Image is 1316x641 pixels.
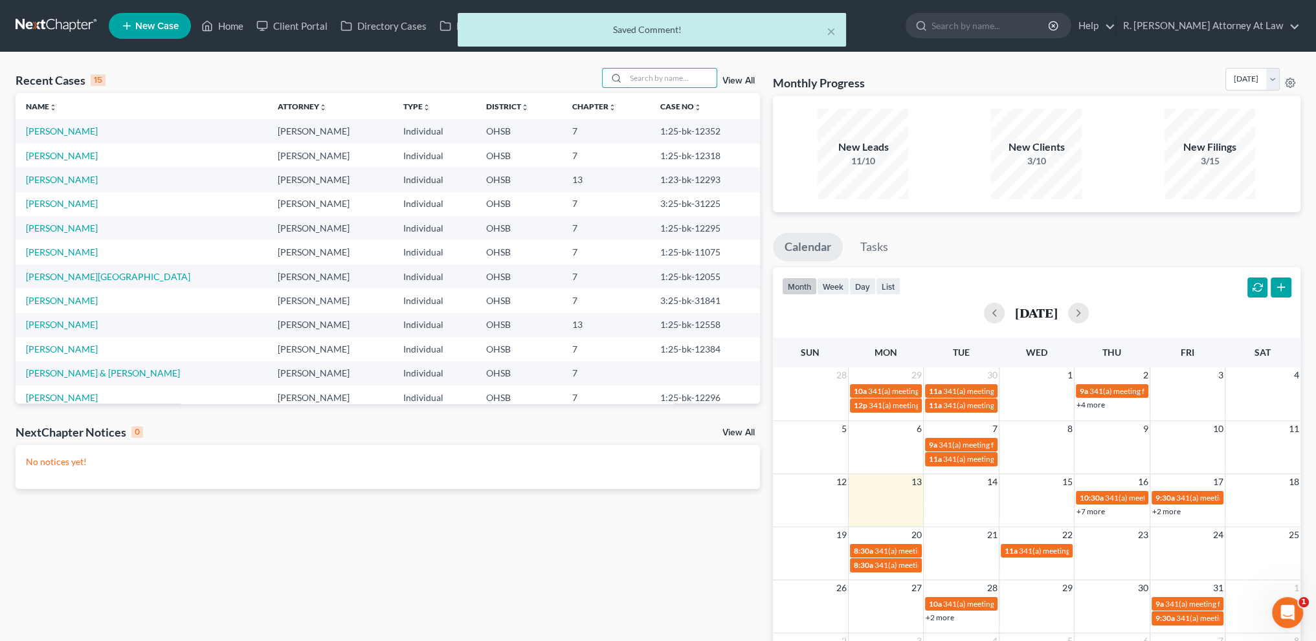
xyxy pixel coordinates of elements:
span: 341(a) meeting for [PERSON_NAME] [1176,613,1301,623]
td: OHSB [476,313,562,337]
a: Districtunfold_more [486,102,529,111]
a: Nameunfold_more [26,102,57,111]
td: [PERSON_NAME] [267,240,393,264]
td: Individual [393,362,476,386]
td: OHSB [476,168,562,191]
span: 11a [929,386,942,396]
span: 10:30a [1080,493,1104,503]
td: 7 [562,362,650,386]
span: 341(a) meeting for [PERSON_NAME] [1089,386,1214,396]
div: New Clients [991,140,1082,155]
td: [PERSON_NAME] [267,362,393,386]
span: 9a [1155,599,1164,609]
span: 341(a) meeting for [PERSON_NAME] & [PERSON_NAME] [943,454,1137,464]
span: 341(a) meeting for [PERSON_NAME] [943,386,1068,396]
td: Individual [393,288,476,312]
td: 3:25-bk-31225 [650,192,760,216]
i: unfold_more [423,103,430,111]
span: Sun [801,347,820,358]
span: 20 [910,527,923,543]
td: 1:25-bk-12295 [650,216,760,240]
span: 341(a) meeting for [PERSON_NAME] & [PERSON_NAME] [868,386,1062,396]
td: OHSB [476,386,562,409]
span: 9 [1142,421,1150,437]
span: Wed [1026,347,1047,358]
td: [PERSON_NAME] [267,119,393,143]
td: 7 [562,119,650,143]
td: OHSB [476,216,562,240]
td: OHSB [476,288,562,312]
td: Individual [393,144,476,168]
span: 30 [1137,580,1150,596]
i: unfold_more [319,103,327,111]
td: 1:25-bk-12296 [650,386,760,409]
span: 28 [835,367,848,383]
span: 1 [1299,597,1309,607]
div: 15 [91,74,106,86]
div: Recent Cases [16,72,106,88]
div: 11/10 [818,155,908,168]
button: × [827,23,836,39]
a: Tasks [849,233,900,261]
span: 21 [986,527,999,543]
span: 8:30a [854,560,873,570]
span: 30 [986,367,999,383]
span: Mon [875,347,897,358]
span: 341(a) meeting for [PERSON_NAME] [875,546,999,556]
td: Individual [393,313,476,337]
span: 341(a) meeting for [PERSON_NAME] [1176,493,1301,503]
span: 23 [1137,527,1150,543]
td: 7 [562,265,650,288]
a: [PERSON_NAME] [26,319,98,330]
span: 1 [1066,367,1074,383]
td: OHSB [476,362,562,386]
span: 27 [910,580,923,596]
span: 341(a) meeting for [PERSON_NAME] [869,400,994,410]
div: 3/10 [991,155,1082,168]
td: OHSB [476,337,562,361]
div: Saved Comment! [468,23,836,36]
td: [PERSON_NAME] [267,144,393,168]
td: 13 [562,168,650,191]
td: Individual [393,168,476,191]
td: OHSB [476,265,562,288]
td: 1:25-bk-12558 [650,313,760,337]
td: Individual [393,337,476,361]
td: 1:25-bk-12352 [650,119,760,143]
span: 341(a) meeting for [PERSON_NAME] [1105,493,1230,503]
a: [PERSON_NAME] [26,198,98,209]
span: 3 [1217,367,1225,383]
td: 7 [562,386,650,409]
a: +7 more [1076,506,1105,516]
span: 341(a) meeting for [PERSON_NAME] [1165,599,1290,609]
span: 341(a) meeting for [PERSON_NAME] & [PERSON_NAME] [875,560,1068,570]
span: 11 [1288,421,1300,437]
a: +2 more [926,613,954,622]
button: day [849,277,876,295]
span: 11a [929,454,942,464]
span: 6 [915,421,923,437]
td: [PERSON_NAME] [267,192,393,216]
td: [PERSON_NAME] [267,216,393,240]
button: list [876,277,900,295]
td: 1:25-bk-12384 [650,337,760,361]
a: Chapterunfold_more [572,102,616,111]
td: 1:23-bk-12293 [650,168,760,191]
td: [PERSON_NAME] [267,288,393,312]
span: Sat [1255,347,1271,358]
td: 7 [562,192,650,216]
input: Search by name... [626,69,717,87]
a: +4 more [1076,400,1105,409]
span: 17 [1212,474,1225,490]
span: 19 [835,527,848,543]
td: Individual [393,265,476,288]
span: Tue [953,347,970,358]
span: 341(a) meeting for [PERSON_NAME] [943,599,1068,609]
i: unfold_more [521,103,529,111]
span: 341(a) meeting for [PERSON_NAME] [943,400,1068,410]
span: 15 [1061,474,1074,490]
a: [PERSON_NAME] [26,150,98,161]
td: Individual [393,240,476,264]
span: 31 [1212,580,1225,596]
a: [PERSON_NAME] [26,125,98,136]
